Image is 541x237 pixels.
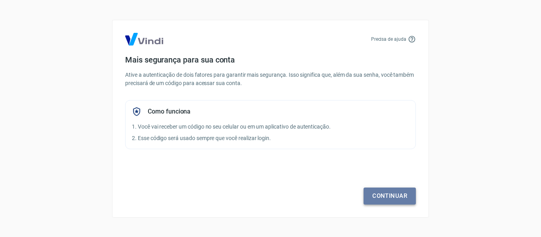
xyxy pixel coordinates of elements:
a: Continuar [364,188,416,204]
p: 1. Você vai receber um código no seu celular ou em um aplicativo de autenticação. [132,123,409,131]
h4: Mais segurança para sua conta [125,55,416,64]
p: Ative a autenticação de dois fatores para garantir mais segurança. Isso significa que, além da su... [125,71,416,87]
p: Precisa de ajuda [371,36,406,43]
img: Logo Vind [125,33,163,46]
h5: Como funciona [148,108,190,116]
p: 2. Esse código será usado sempre que você realizar login. [132,134,409,142]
